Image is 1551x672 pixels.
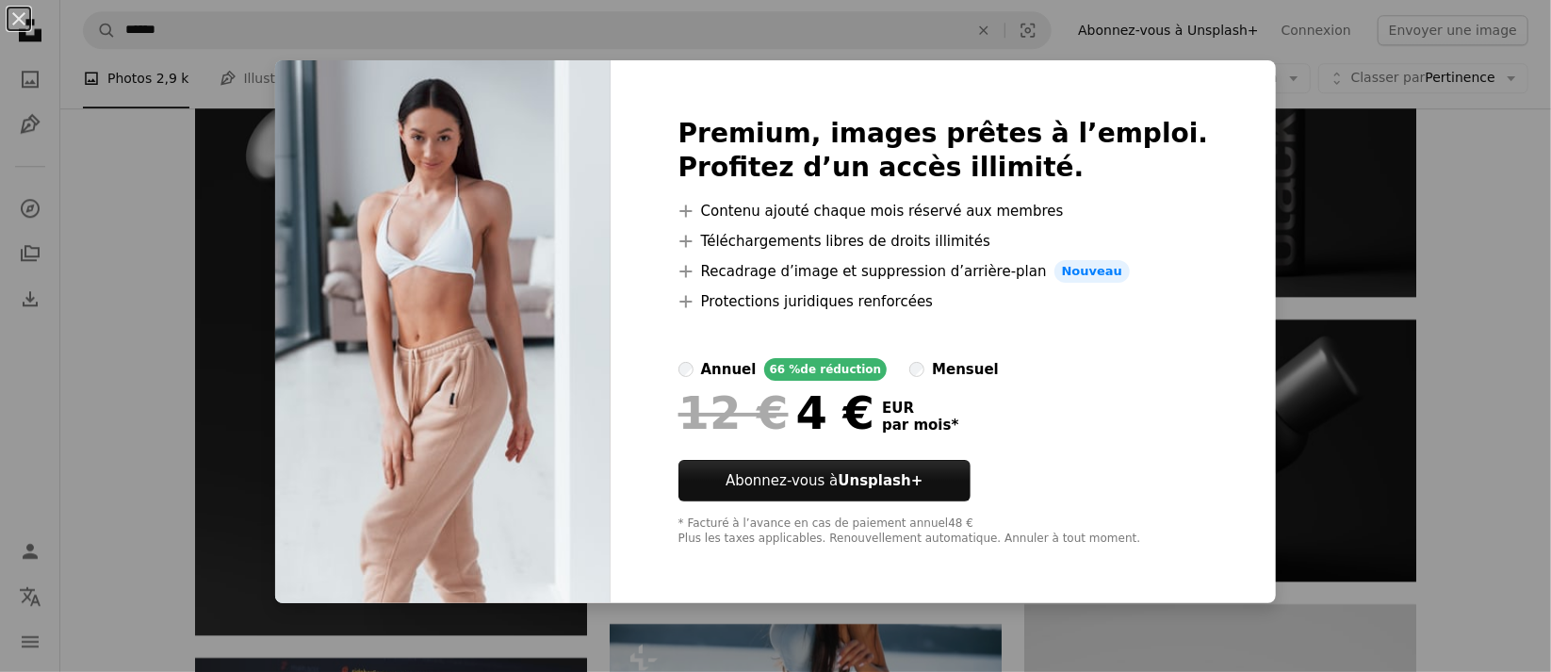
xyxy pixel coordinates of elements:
img: premium_photo-1661698685866-58eeb3e95dae [275,60,611,603]
input: mensuel [909,362,924,377]
div: annuel [701,358,757,381]
span: 12 € [678,388,789,437]
div: 4 € [678,388,874,437]
input: annuel66 %de réduction [678,362,694,377]
span: Nouveau [1054,260,1130,283]
span: EUR [882,400,958,417]
div: mensuel [932,358,999,381]
div: 66 % de réduction [764,358,888,381]
button: Abonnez-vous àUnsplash+ [678,460,971,501]
div: * Facturé à l’avance en cas de paiement annuel 48 € Plus les taxes applicables. Renouvellement au... [678,516,1209,547]
li: Protections juridiques renforcées [678,290,1209,313]
li: Contenu ajouté chaque mois réservé aux membres [678,200,1209,222]
span: par mois * [882,417,958,434]
li: Téléchargements libres de droits illimités [678,230,1209,253]
strong: Unsplash+ [838,472,922,489]
li: Recadrage d’image et suppression d’arrière-plan [678,260,1209,283]
h2: Premium, images prêtes à l’emploi. Profitez d’un accès illimité. [678,117,1209,185]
